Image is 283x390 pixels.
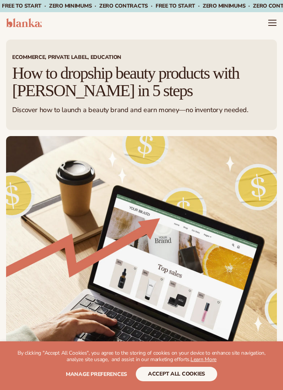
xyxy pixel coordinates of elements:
p: Discover how to launch a beauty brand and earn money—no inventory needed. [12,106,271,114]
img: logo [6,18,42,27]
button: Manage preferences [66,367,127,381]
span: Free to start · ZERO minimums · ZERO contracts [2,2,156,10]
p: By clicking "Accept All Cookies", you agree to the storing of cookies on your device to enhance s... [15,350,268,363]
summary: Menu [268,18,277,27]
span: Manage preferences [66,371,127,378]
span: · [151,2,153,10]
h1: How to dropship beauty products with [PERSON_NAME] in 5 steps [12,65,271,100]
a: Learn More [191,356,216,363]
button: accept all cookies [136,367,217,381]
span: Ecommerce, Private Label, EDUCATION [12,55,271,60]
